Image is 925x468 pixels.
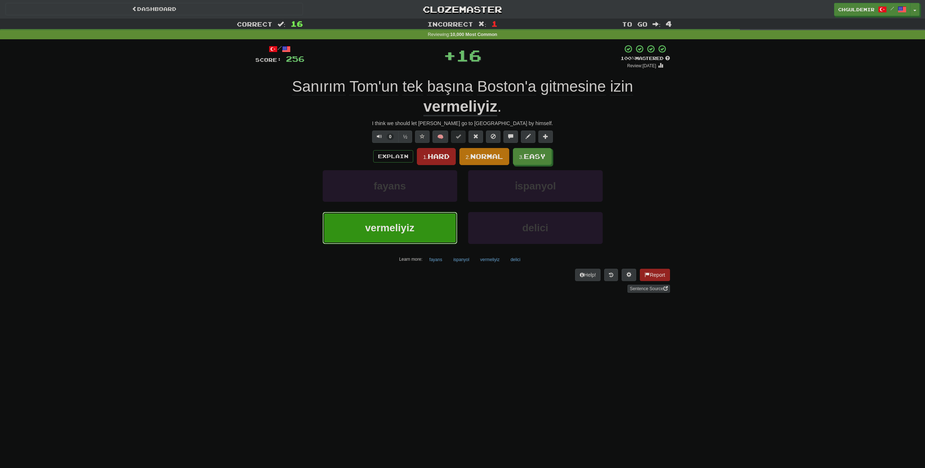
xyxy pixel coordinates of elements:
[524,152,546,160] span: Easy
[468,212,603,244] button: delici
[314,3,611,16] a: Clozemaster
[428,152,450,160] span: Hard
[423,154,428,160] small: 1.
[443,44,456,66] span: +
[432,131,448,143] button: 🧠
[451,131,466,143] button: Set this sentence to 100% Mastered (alt+m)
[469,131,483,143] button: Reset to 0% Mastered (alt+r)
[575,269,601,281] button: Help!
[286,54,304,63] span: 256
[497,98,502,115] span: .
[459,148,509,165] button: 2.Normal
[387,133,394,140] span: 0
[666,19,672,28] span: 4
[365,222,414,233] span: vermeliyiz
[538,131,553,143] button: Add to collection (alt+a)
[5,3,303,15] a: Dashboard
[402,78,423,95] span: tek
[466,154,470,160] small: 2.
[350,78,398,95] span: Tom'un
[255,120,670,127] div: I think we should let [PERSON_NAME] go to [GEOGRAPHIC_DATA] by himself.
[890,6,894,11] span: /
[627,285,670,293] a: Sentence Source
[255,44,304,53] div: /
[373,150,413,163] button: Explain
[834,3,910,16] a: chguldemir /
[653,21,661,27] span: :
[427,20,473,28] span: Incorrect
[398,131,412,143] button: ½
[522,222,549,233] span: delici
[478,21,486,27] span: :
[503,131,518,143] button: Discuss sentence (alt+u)
[292,78,346,95] span: Sanırım
[291,19,303,28] span: 16
[456,46,482,64] span: 16
[640,269,670,281] button: Report
[468,170,603,202] button: i̇spanyol
[425,254,446,265] button: fayans
[237,20,272,28] span: Correct
[415,131,430,143] button: Favorite sentence (alt+f)
[610,78,633,95] span: izin
[506,254,524,265] button: delici
[255,57,282,63] span: Score:
[515,180,556,192] span: i̇spanyol
[374,180,406,192] span: fayans
[372,131,399,143] button: 0
[519,154,524,160] small: 3.
[449,254,473,265] button: i̇spanyol
[371,131,412,143] div: Text-to-speech controls
[521,131,535,143] button: Edit sentence (alt+d)
[476,254,503,265] button: vermeliyiz
[622,20,647,28] span: To go
[621,55,635,61] span: 100 %
[278,21,286,27] span: :
[477,78,536,95] span: Boston'a
[427,78,473,95] span: başına
[627,63,656,68] small: Review: [DATE]
[323,212,457,244] button: vermeliyiz
[470,152,503,160] span: Normal
[621,55,670,62] div: Mastered
[417,148,456,165] button: 1.Hard
[604,269,618,281] button: Round history (alt+y)
[513,148,552,165] button: 3.Easy
[423,98,497,116] u: vermeliyiz
[486,131,501,143] button: Ignore sentence (alt+i)
[450,32,497,37] strong: 10,000 Most Common
[491,19,498,28] span: 1
[838,6,874,13] span: chguldemir
[399,257,422,262] small: Learn more:
[323,170,457,202] button: fayans
[541,78,606,95] span: gitmesine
